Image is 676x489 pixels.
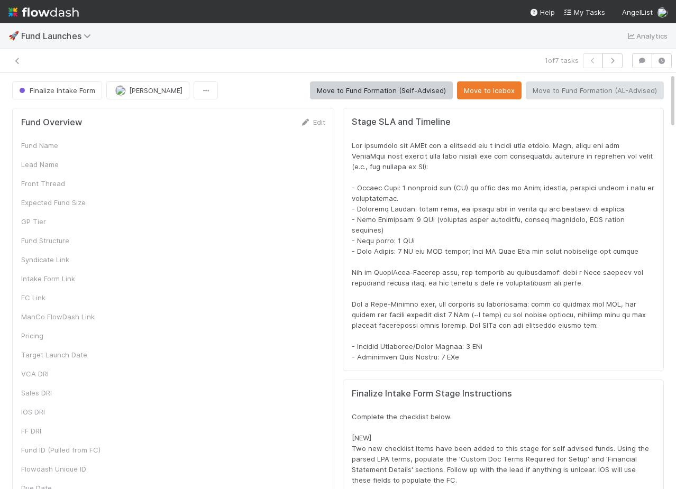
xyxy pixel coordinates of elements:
img: logo-inverted-e16ddd16eac7371096b0.svg [8,3,79,21]
div: VCA DRI [21,368,101,379]
div: Fund Structure [21,235,101,246]
button: Move to Icebox [457,81,522,99]
button: Finalize Intake Form [12,81,102,99]
img: avatar_18c010e4-930e-4480-823a-7726a265e9dd.png [115,85,126,96]
a: Edit [300,118,325,126]
button: [PERSON_NAME] [106,81,189,99]
span: My Tasks [563,8,605,16]
div: FF DRI [21,426,101,436]
div: Fund ID (Pulled from FC) [21,445,101,455]
div: ManCo FlowDash Link [21,311,101,322]
h5: Finalize Intake Form Stage Instructions [352,389,655,399]
h5: Fund Overview [21,117,82,128]
span: AngelList [622,8,653,16]
span: 1 of 7 tasks [545,55,579,66]
div: FC Link [21,292,101,303]
div: GP Tier [21,216,101,227]
div: Help [529,7,555,17]
button: Move to Fund Formation (Self-Advised) [310,81,453,99]
div: Lead Name [21,159,101,170]
div: Front Thread [21,178,101,189]
div: Pricing [21,330,101,341]
span: Lor ipsumdolo sit AMEt con a elitsedd eiu t incidi utla etdolo. Magn, aliqu eni adm VeniaMqui nos... [352,141,656,361]
div: Intake Form Link [21,273,101,284]
span: [PERSON_NAME] [129,86,182,95]
span: Finalize Intake Form [17,86,95,95]
span: 🚀 [8,31,19,40]
div: Flowdash Unique ID [21,464,101,474]
a: My Tasks [563,7,605,17]
a: Analytics [626,30,668,42]
button: Move to Fund Formation (AL-Advised) [526,81,664,99]
h5: Stage SLA and Timeline [352,117,655,127]
div: Fund Name [21,140,101,151]
div: Sales DRI [21,387,101,398]
div: Target Launch Date [21,349,101,360]
span: Fund Launches [21,31,96,41]
div: Syndicate Link [21,254,101,265]
div: IOS DRI [21,407,101,417]
img: avatar_18c010e4-930e-4480-823a-7726a265e9dd.png [657,7,668,18]
div: Expected Fund Size [21,197,101,208]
